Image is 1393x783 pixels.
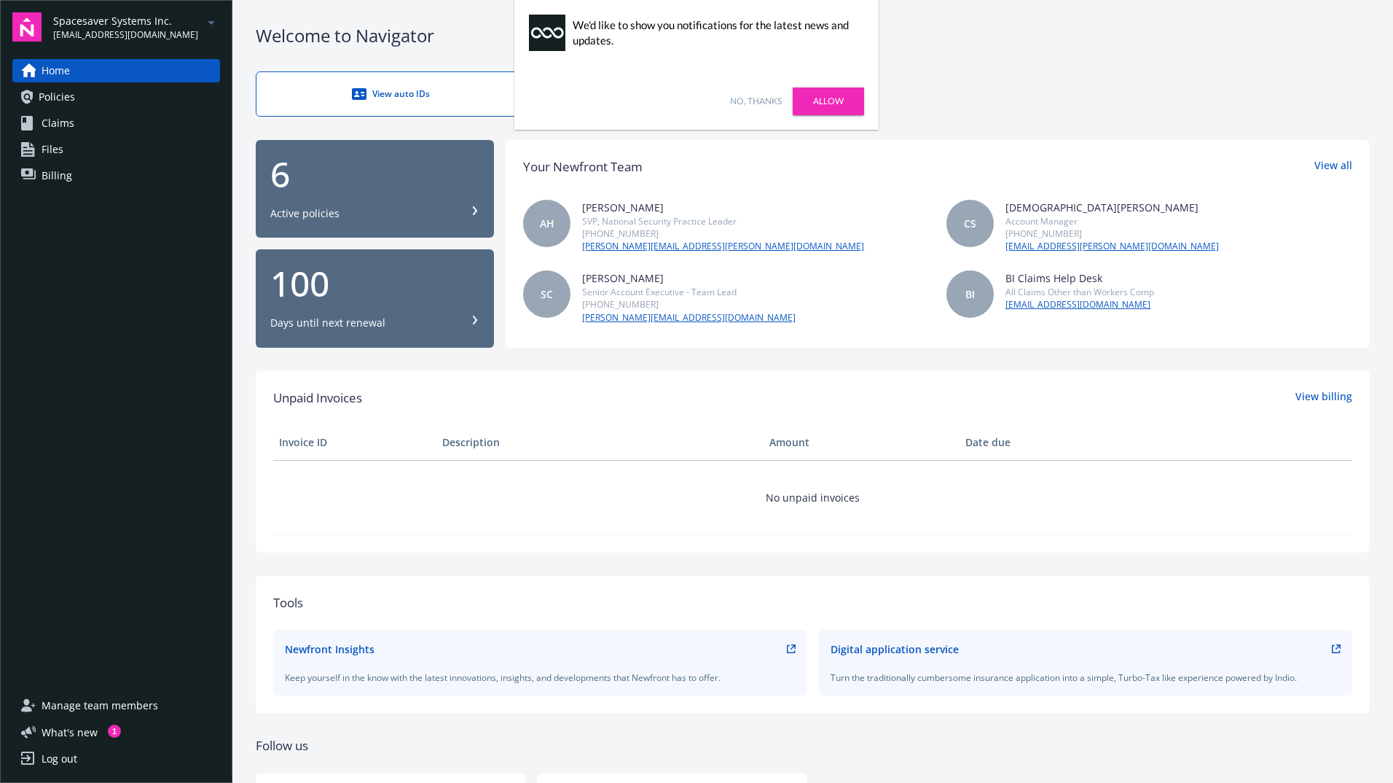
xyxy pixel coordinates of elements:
[273,460,1352,534] td: No unpaid invoices
[582,298,796,311] div: [PHONE_NUMBER]
[831,642,959,657] div: Digital application service
[793,87,864,115] a: Allow
[42,747,77,771] div: Log out
[582,215,864,227] div: SVP, National Security Practice Leader
[270,206,340,221] div: Active policies
[270,157,479,192] div: 6
[831,671,1341,684] div: Turn the traditionally cumbersome insurance application into a simple, Turbo-Tax like experience ...
[256,140,494,238] button: 6Active policies
[964,216,976,231] span: CS
[12,694,220,717] a: Manage team members
[1005,298,1154,311] a: [EMAIL_ADDRESS][DOMAIN_NAME]
[12,112,220,135] a: Claims
[270,316,385,330] div: Days until next renewal
[273,593,1352,612] div: Tools
[582,270,796,286] div: [PERSON_NAME]
[965,287,975,302] span: BI
[39,85,75,109] span: Policies
[436,425,764,460] th: Description
[203,13,220,31] a: arrowDropDown
[42,164,72,187] span: Billing
[540,216,554,231] span: AH
[12,85,220,109] a: Policies
[541,287,553,302] span: SC
[53,13,198,28] span: Spacesaver Systems Inc.
[1005,240,1219,253] a: [EMAIL_ADDRESS][PERSON_NAME][DOMAIN_NAME]
[573,17,857,48] div: We'd like to show you notifications for the latest news and updates.
[1005,200,1219,215] div: [DEMOGRAPHIC_DATA][PERSON_NAME]
[1005,286,1154,298] div: All Claims Other than Workers Comp
[256,736,1370,755] div: Follow us
[582,286,796,298] div: Senior Account Executive - Team Lead
[285,642,374,657] div: Newfront Insights
[285,671,796,684] div: Keep yourself in the know with the latest innovations, insights, and developments that Newfront h...
[523,157,643,176] div: Your Newfront Team
[53,28,198,42] span: [EMAIL_ADDRESS][DOMAIN_NAME]
[273,389,362,408] span: Unpaid Invoices
[960,425,1123,460] th: Date due
[53,12,220,42] button: Spacesaver Systems Inc.[EMAIL_ADDRESS][DOMAIN_NAME]arrowDropDown
[12,138,220,161] a: Files
[256,23,1370,48] div: Welcome to Navigator
[42,725,98,740] span: What ' s new
[286,87,495,101] div: View auto IDs
[42,59,70,82] span: Home
[582,240,864,253] a: [PERSON_NAME][EMAIL_ADDRESS][PERSON_NAME][DOMAIN_NAME]
[256,249,494,348] button: 100Days until next renewal
[582,311,796,324] a: [PERSON_NAME][EMAIL_ADDRESS][DOMAIN_NAME]
[270,266,479,301] div: 100
[256,71,525,117] a: View auto IDs
[730,95,782,108] a: No, thanks
[1005,215,1219,227] div: Account Manager
[1005,227,1219,240] div: [PHONE_NUMBER]
[12,164,220,187] a: Billing
[12,59,220,82] a: Home
[273,425,436,460] th: Invoice ID
[582,200,864,215] div: [PERSON_NAME]
[12,725,121,740] button: What's new1
[42,112,74,135] span: Claims
[1295,389,1352,408] a: View billing
[12,12,42,42] img: navigator-logo.svg
[108,725,121,738] div: 1
[582,227,864,240] div: [PHONE_NUMBER]
[1005,270,1154,286] div: BI Claims Help Desk
[42,138,63,161] span: Files
[1314,157,1352,176] a: View all
[42,694,158,717] span: Manage team members
[764,425,960,460] th: Amount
